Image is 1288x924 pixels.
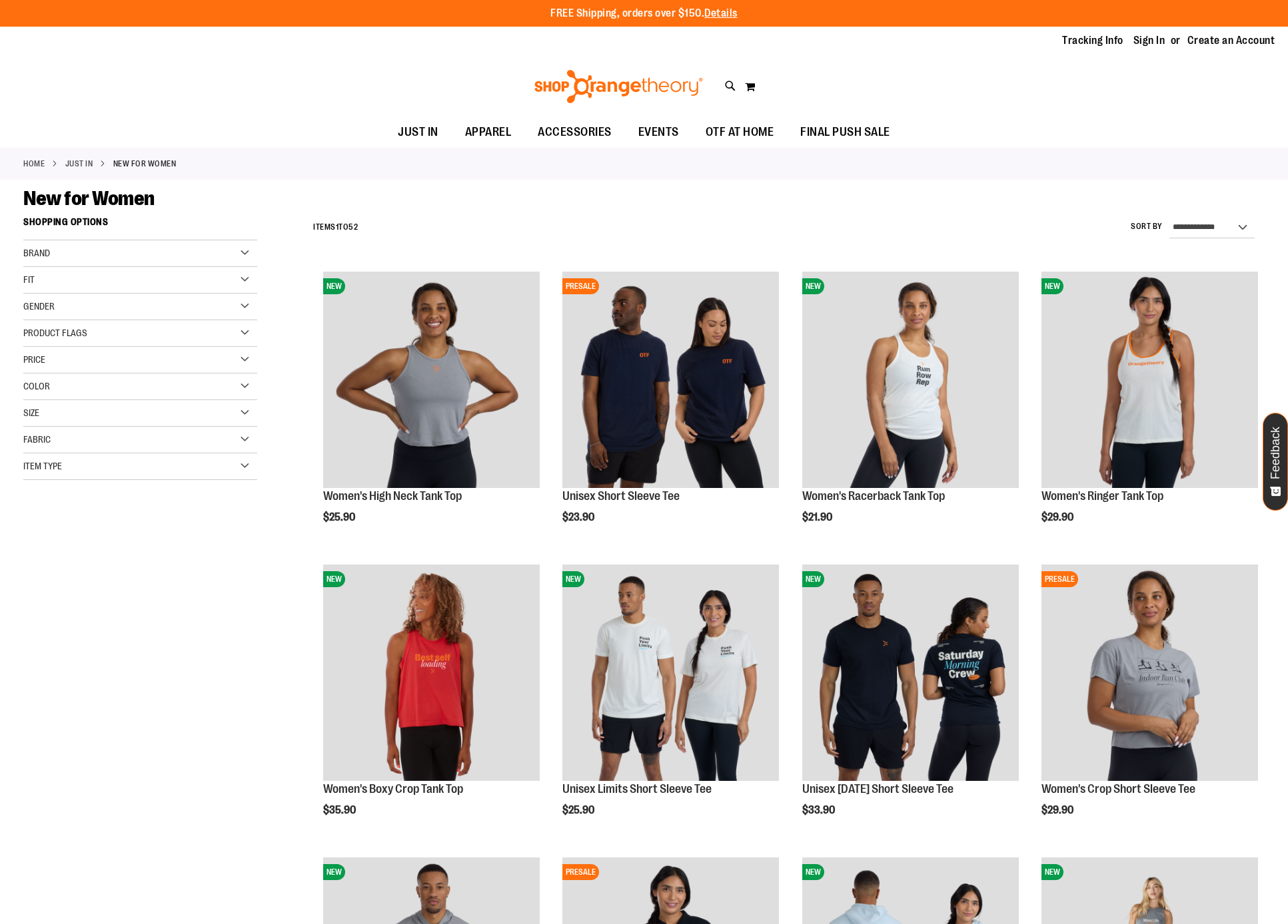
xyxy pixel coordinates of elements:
span: Fit [23,274,35,285]
a: Home [23,158,45,170]
a: OTF AT HOME [692,117,788,148]
span: Size [23,407,39,418]
span: $23.90 [562,511,596,523]
a: Create an Account [1187,33,1275,48]
span: Item Type [23,461,62,471]
span: JUST IN [398,117,438,147]
span: PRESALE [562,864,599,880]
a: JUST IN [384,117,452,147]
a: Image of Unisex Short Sleeve TeePRESALE [562,272,779,490]
span: NEW [802,571,824,587]
span: NEW [323,571,345,587]
a: APPAREL [452,117,525,148]
strong: New for Women [113,158,177,170]
span: OTF AT HOME [706,117,774,147]
div: product [1035,265,1265,557]
span: NEW [1041,864,1063,880]
img: Image of Womens BB High Neck Tank Grey [323,272,540,488]
span: $25.90 [562,804,596,816]
a: Unisex Short Sleeve Tee [562,489,680,503]
span: ACCESSORIES [538,117,612,147]
span: Fabric [23,434,51,445]
span: Color [23,381,50,391]
span: NEW [323,278,345,294]
a: EVENTS [625,117,692,148]
a: Image of Womens Racerback TankNEW [802,272,1019,490]
span: $35.90 [323,804,358,816]
strong: Shopping Options [23,210,257,240]
span: FINAL PUSH SALE [800,117,890,147]
span: APPAREL [465,117,512,147]
h2: Items to [313,217,358,238]
div: product [317,265,546,557]
span: 1 [336,222,339,232]
span: Product Flags [23,328,87,338]
a: Details [704,7,738,19]
a: JUST IN [65,158,93,170]
span: New for Women [23,187,155,210]
span: Gender [23,301,55,312]
img: Image of Womens Racerback Tank [802,272,1019,488]
a: Image of Womens Boxy Crop TankNEW [323,565,540,783]
span: $21.90 [802,511,834,523]
span: PRESALE [1041,571,1078,587]
span: EVENTS [638,117,679,147]
div: product [556,265,786,557]
a: Women's Racerback Tank Top [802,489,945,503]
div: product [796,558,1025,850]
span: NEW [802,278,824,294]
img: Image of Womens Boxy Crop Tank [323,565,540,781]
label: Sort By [1131,221,1163,232]
img: Shop Orangetheory [532,70,705,103]
span: PRESALE [562,278,599,294]
a: Image of Womens Crop TeePRESALE [1041,565,1258,783]
a: ACCESSORIES [524,117,625,148]
span: $33.90 [802,804,837,816]
div: product [556,558,786,850]
p: FREE Shipping, orders over $150. [550,6,738,21]
span: NEW [562,571,584,587]
a: Women's Crop Short Sleeve Tee [1041,782,1195,796]
a: Image of Unisex Saturday TeeNEW [802,565,1019,783]
a: Unisex Limits Short Sleeve Tee [562,782,712,796]
span: NEW [802,864,824,880]
img: Image of Unisex Saturday Tee [802,565,1019,781]
img: Image of Womens Ringer Tank [1041,272,1258,488]
a: Sign In [1133,33,1165,48]
a: FINAL PUSH SALE [787,117,904,148]
button: Feedback - Show survey [1263,413,1288,511]
a: Image of Unisex BB Limits TeeNEW [562,565,779,783]
a: Image of Womens Ringer TankNEW [1041,272,1258,490]
span: Price [23,354,45,365]
a: Unisex [DATE] Short Sleeve Tee [802,782,954,796]
span: Brand [23,248,50,258]
span: NEW [323,864,345,880]
img: Image of Womens Crop Tee [1041,565,1258,781]
span: NEW [1041,278,1063,294]
span: $29.90 [1041,804,1075,816]
div: product [796,265,1025,557]
span: Feedback [1269,427,1282,479]
div: product [1035,558,1265,850]
span: 52 [348,222,358,232]
img: Image of Unisex Short Sleeve Tee [562,272,779,488]
span: $29.90 [1041,511,1075,523]
a: Image of Womens BB High Neck Tank GreyNEW [323,272,540,490]
img: Image of Unisex BB Limits Tee [562,565,779,781]
a: Women's Boxy Crop Tank Top [323,782,463,796]
a: Women's Ringer Tank Top [1041,489,1163,503]
span: $25.90 [323,511,357,523]
div: product [317,558,546,850]
a: Tracking Info [1062,33,1123,48]
a: Women's High Neck Tank Top [323,489,462,503]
